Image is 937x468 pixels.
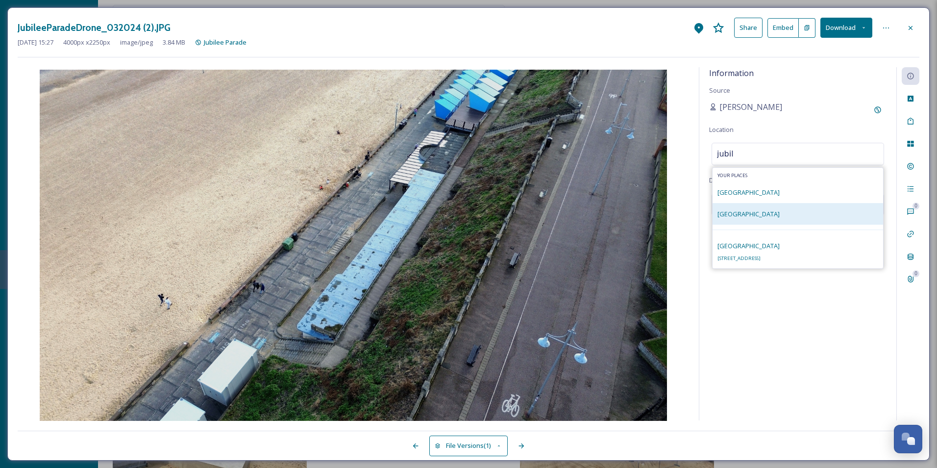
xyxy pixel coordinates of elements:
button: File Versions(1) [429,436,508,456]
button: Share [734,18,763,38]
span: Source [709,86,730,95]
span: Your Places [717,172,747,179]
button: Download [820,18,872,38]
img: JubileeParadeDrone_032024%20(2).JPG [18,70,689,423]
div: 0 [912,270,919,277]
div: 0 [912,203,919,209]
span: [PERSON_NAME] [719,101,782,113]
span: 3.84 MB [163,38,185,47]
span: image/jpeg [120,38,153,47]
input: Search location [712,143,884,165]
span: Information [709,68,754,78]
span: 4000 px x 2250 px [63,38,110,47]
button: Open Chat [894,425,922,453]
span: [GEOGRAPHIC_DATA] [717,241,780,250]
span: [DATE] 15:27 [18,38,53,47]
span: Description [709,176,743,184]
button: Embed [767,18,799,38]
span: [GEOGRAPHIC_DATA] [717,209,780,218]
span: [GEOGRAPHIC_DATA] [717,188,780,197]
span: Jubilee Parade [204,38,247,47]
span: [STREET_ADDRESS] [717,255,761,261]
h3: JubileeParadeDrone_032024 (2).JPG [18,21,171,35]
span: Location [709,125,734,134]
